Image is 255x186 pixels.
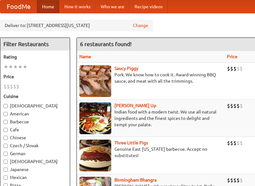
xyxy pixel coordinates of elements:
[233,177,237,184] li: $
[114,103,156,108] a: [PERSON_NAME] Up
[59,0,96,13] a: How it works
[4,142,67,149] label: Czech / Slovak
[240,177,243,184] li: $
[237,140,240,147] li: $
[230,65,233,72] li: $
[96,0,129,13] a: Who we are
[79,146,222,159] p: Genuine East [US_STATE] barbecue. Accept no substitutes!
[4,144,8,148] input: Czech / Slovak
[79,72,222,84] p: Pork. We know how to cook it. Award-winning BBQ sauce, and meat with all the trimmings.
[4,166,67,173] label: Japanese
[4,63,8,70] li: ★
[0,0,37,13] a: FoodMe
[4,152,8,156] input: German
[114,140,148,145] a: Three Little Pigs
[129,0,168,13] a: Recipe videos
[4,176,8,180] input: Mexican
[233,65,237,72] li: $
[4,128,8,132] input: Cafe
[23,63,27,70] li: ★
[227,140,230,147] li: $
[4,112,8,116] input: American
[237,65,240,72] li: $
[114,66,138,71] a: Saucy Piggy
[240,102,243,109] li: $
[4,150,67,157] label: German
[230,177,233,184] li: $
[7,83,10,90] li: $
[0,38,70,51] h4: Filter Restaurants
[79,140,111,171] img: littlepigs.jpg
[4,174,67,181] label: Mexican
[4,134,67,141] label: Chinese
[227,102,230,109] li: $
[4,168,8,172] input: Japanese
[4,103,67,109] label: [DEMOGRAPHIC_DATA]
[4,160,8,164] input: [DEMOGRAPHIC_DATA]
[233,102,237,109] li: $
[4,120,8,124] input: Barbecue
[227,177,230,184] li: $
[4,54,67,60] h5: Rating
[240,140,243,147] li: $
[4,73,67,80] h5: Price
[4,119,67,125] label: Barbecue
[8,63,13,70] li: ★
[80,41,132,47] ng-pluralize: 6 restaurants found!
[133,22,148,29] a: Change
[79,54,91,59] a: Name
[227,65,230,72] li: $
[4,136,8,140] input: Chinese
[237,102,240,109] li: $
[240,65,243,72] li: $
[16,83,19,90] li: $
[13,83,16,90] li: $
[114,177,157,183] a: Birmingham Bhangra
[79,65,111,97] img: saucy.jpg
[10,83,13,90] li: $
[4,158,67,165] label: [DEMOGRAPHIC_DATA]
[230,102,233,109] li: $
[4,111,67,117] label: American
[4,104,8,108] input: [DEMOGRAPHIC_DATA]
[79,109,222,128] p: Indian food with a modern twist. We use all-natural ingredients and the finest spices to delight ...
[79,102,111,134] img: curryup.jpg
[4,83,7,90] li: $
[13,63,18,70] li: ★
[227,54,237,59] a: Price
[230,140,233,147] li: $
[4,127,67,133] label: Cafe
[4,93,67,100] h5: Cuisine
[237,177,240,184] li: $
[18,63,23,70] li: ★
[37,0,59,13] a: Home
[233,140,237,147] li: $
